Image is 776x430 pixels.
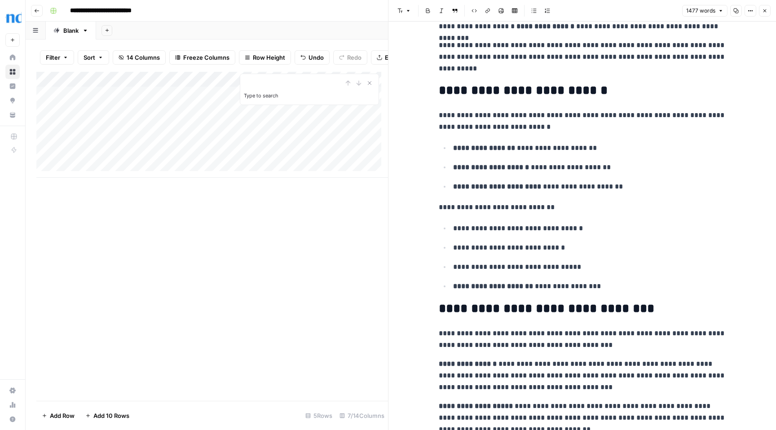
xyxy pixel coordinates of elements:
[113,50,166,65] button: 14 Columns
[336,408,388,423] div: 7/14 Columns
[36,408,80,423] button: Add Row
[50,411,75,420] span: Add Row
[5,7,20,30] button: Workspace: Opendoor
[364,78,375,88] button: Close Search
[5,108,20,122] a: Your Data
[169,50,235,65] button: Freeze Columns
[127,53,160,62] span: 14 Columns
[682,5,727,17] button: 1477 words
[333,50,367,65] button: Redo
[253,53,285,62] span: Row Height
[78,50,109,65] button: Sort
[5,412,20,426] button: Help + Support
[244,92,278,99] label: Type to search
[309,53,324,62] span: Undo
[5,65,20,79] a: Browse
[63,26,79,35] div: Blank
[5,398,20,412] a: Usage
[46,53,60,62] span: Filter
[5,383,20,398] a: Settings
[5,10,22,26] img: Opendoor Logo
[5,79,20,93] a: Insights
[302,408,336,423] div: 5 Rows
[46,22,96,39] a: Blank
[40,50,74,65] button: Filter
[686,7,715,15] span: 1477 words
[183,53,229,62] span: Freeze Columns
[347,53,362,62] span: Redo
[371,50,423,65] button: Export CSV
[93,411,129,420] span: Add 10 Rows
[84,53,95,62] span: Sort
[5,50,20,65] a: Home
[239,50,291,65] button: Row Height
[5,93,20,108] a: Opportunities
[295,50,330,65] button: Undo
[80,408,135,423] button: Add 10 Rows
